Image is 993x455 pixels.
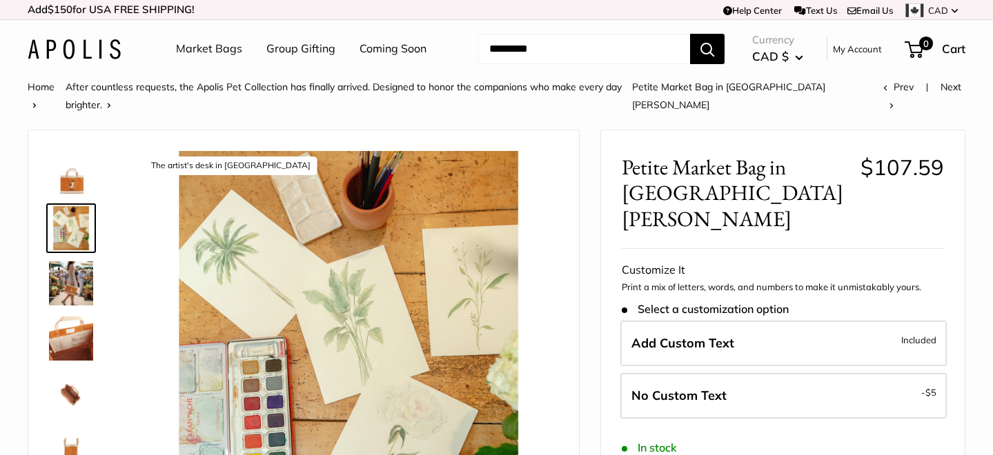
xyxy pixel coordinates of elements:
span: 0 [919,37,933,50]
span: Currency [752,30,803,50]
span: Cart [942,41,965,56]
img: Petite Market Bag in Cognac St. Bernard [49,151,93,195]
span: $150 [48,3,72,16]
nav: Breadcrumb [28,78,883,114]
a: description_The artist's desk in Ventura CA [46,203,96,253]
a: Help Center [723,5,782,16]
img: Petite Market Bag in Cognac St. Bernard [49,261,93,305]
a: Prev [883,81,914,93]
a: Home [28,81,55,93]
button: CAD $ [752,45,803,68]
span: No Custom Text [631,387,727,403]
a: Text Us [794,5,836,16]
span: Included [901,332,936,348]
a: Petite Market Bag in Cognac St. Bernard [46,148,96,198]
span: Add Custom Text [631,335,734,351]
a: Petite Market Bag in Cognac St. Bernard [46,369,96,418]
a: Group Gifting [266,39,335,59]
a: My Account [833,41,882,57]
span: CAD [928,5,948,16]
button: Search [690,34,725,64]
a: Petite Market Bag in Cognac St. Bernard [46,314,96,363]
a: Market Bags [176,39,242,59]
a: Petite Market Bag in Cognac St. Bernard [46,259,96,308]
span: - [921,384,936,401]
span: In stock [622,441,676,454]
label: Add Custom Text [620,321,947,366]
span: Petite Market Bag in [GEOGRAPHIC_DATA][PERSON_NAME] [632,81,825,111]
a: Email Us [847,5,893,16]
input: Search... [478,34,690,64]
img: Petite Market Bag in Cognac St. Bernard [49,372,93,416]
a: After countless requests, the Apolis Pet Collection has finally arrived. Designed to honor the co... [66,81,622,111]
div: Customize It [622,260,944,281]
label: Leave Blank [620,373,947,418]
span: $107.59 [861,154,944,181]
a: 0 Cart [906,38,965,60]
div: The artist's desk in [GEOGRAPHIC_DATA] [144,156,317,175]
span: $5 [925,387,936,398]
span: Petite Market Bag in [GEOGRAPHIC_DATA][PERSON_NAME] [622,154,849,232]
p: Print a mix of letters, words, and numbers to make it unmistakably yours. [622,281,944,294]
a: Coming Soon [360,39,426,59]
img: Petite Market Bag in Cognac St. Bernard [49,316,93,361]
img: description_The artist's desk in Ventura CA [49,206,93,250]
span: Select a customization option [622,303,788,316]
span: CAD $ [752,49,789,63]
img: Apolis [28,39,121,59]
